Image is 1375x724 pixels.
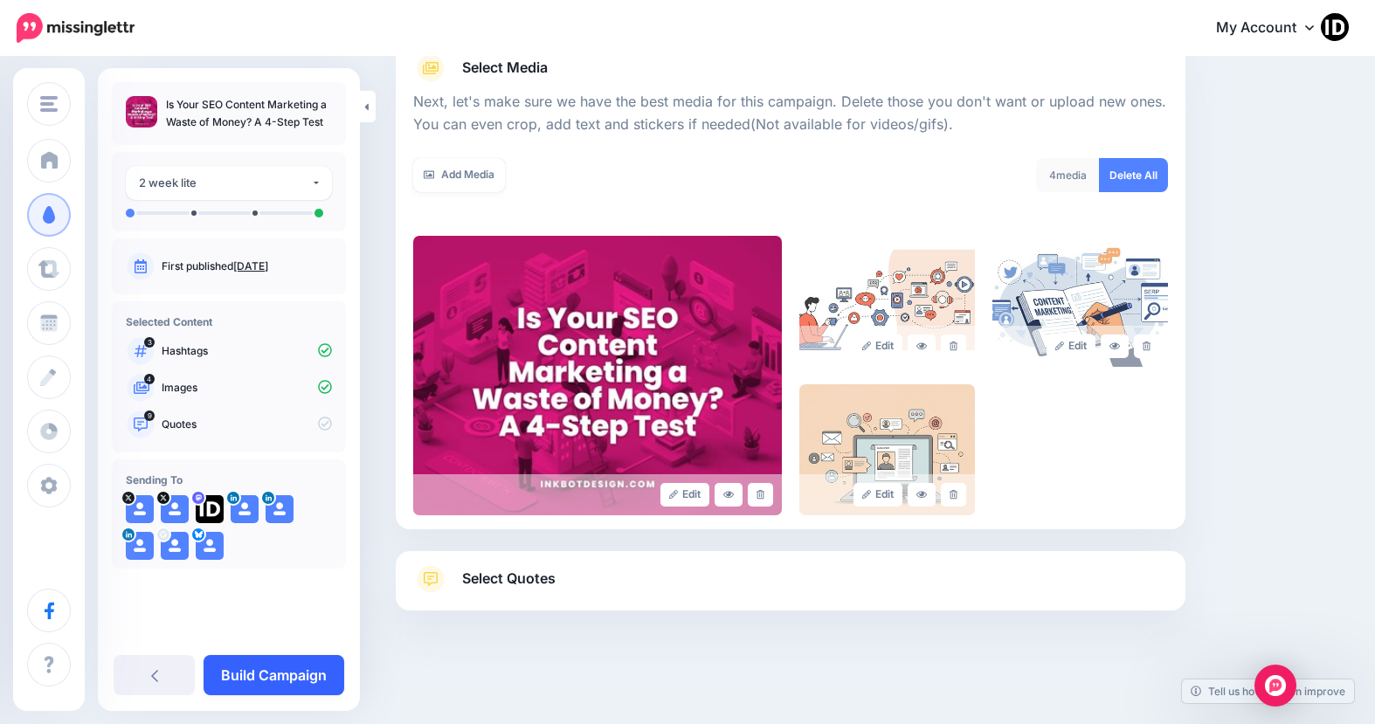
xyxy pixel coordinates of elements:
[799,236,975,367] img: F68MLV00T6WU8106UK362JJ4WFIO0ZGZ_large.jpg
[126,473,332,486] h4: Sending To
[853,483,903,507] a: Edit
[266,495,294,523] img: user_default_image.png
[126,166,332,200] button: 2 week lite
[413,82,1168,515] div: Select Media
[799,384,975,515] img: RU4K042XDJD9AUXNLE83KPZEYIPTIT4V_large.jpg
[40,96,58,112] img: menu.png
[992,236,1168,367] img: 7U087KS6YXPDT4QWEGQEMEFMIVMSV3J5_large.jpg
[144,410,155,421] span: 9
[660,483,710,507] a: Edit
[196,532,224,560] img: user_default_image.png
[231,495,259,523] img: user_default_image.png
[1036,158,1100,192] div: media
[126,532,154,560] img: user_default_image.png
[413,236,782,515] img: 97366350f637cccaedd7559082b7b77b_large.jpg
[462,56,548,79] span: Select Media
[853,334,903,358] a: Edit
[17,13,135,43] img: Missinglettr
[161,532,189,560] img: user_default_image.png
[413,565,1168,610] a: Select Quotes
[144,374,155,384] span: 4
[126,315,332,328] h4: Selected Content
[162,417,332,432] p: Quotes
[1254,665,1296,707] div: Open Intercom Messenger
[162,380,332,396] p: Images
[413,158,505,192] a: Add Media
[139,173,311,193] div: 2 week lite
[162,343,332,359] p: Hashtags
[1049,169,1056,182] span: 4
[126,96,157,128] img: 97366350f637cccaedd7559082b7b77b_thumb.jpg
[196,495,224,523] img: 1e48ff9f2243147a-86290.png
[161,495,189,523] img: user_default_image.png
[166,96,332,131] p: Is Your SEO Content Marketing a Waste of Money? A 4-Step Test
[413,91,1168,136] p: Next, let's make sure we have the best media for this campaign. Delete those you don't want or up...
[1182,679,1354,703] a: Tell us how we can improve
[144,337,155,348] span: 3
[413,54,1168,82] a: Select Media
[1099,158,1168,192] a: Delete All
[126,495,154,523] img: user_default_image.png
[233,259,268,272] a: [DATE]
[462,567,556,590] span: Select Quotes
[162,259,332,274] p: First published
[1199,7,1349,50] a: My Account
[1047,334,1096,358] a: Edit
